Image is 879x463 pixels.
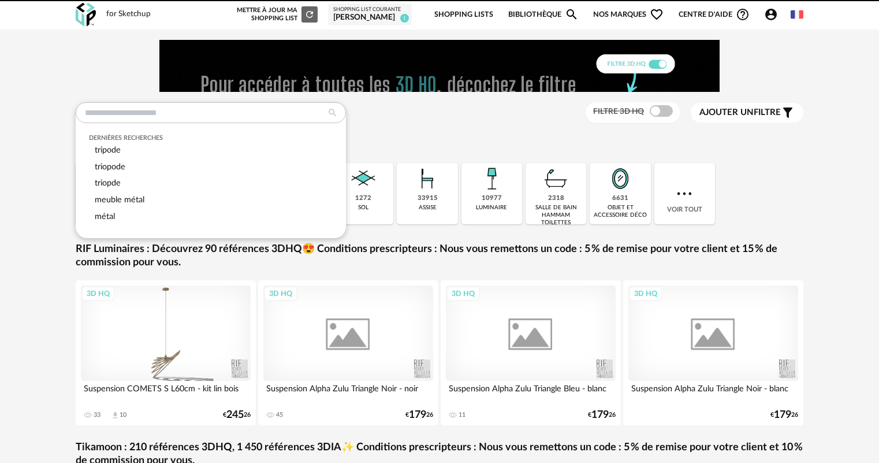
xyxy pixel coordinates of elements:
img: Luminaire.png [476,163,507,194]
div: Suspension Alpha Zulu Triangle Bleu - blanc [446,381,616,404]
img: more.7b13dc1.svg [674,183,695,204]
div: 10977 [482,194,502,203]
div: € 26 [405,411,433,419]
div: 1272 [355,194,371,203]
a: 3D HQ Suspension Alpha Zulu Triangle Noir - blanc €17926 [623,280,803,425]
div: 3D HQ [81,286,115,301]
div: sol [358,204,368,212]
span: Download icon [111,411,120,420]
span: Nos marques [593,1,664,28]
span: 179 [774,411,791,419]
a: 3D HQ Suspension Alpha Zulu Triangle Bleu - blanc 11 €17926 [441,280,621,425]
div: 2318 [548,194,564,203]
div: 3D HQ [446,286,480,301]
span: Heart Outline icon [650,8,664,21]
div: 6631 [612,194,628,203]
div: Voir tout [654,163,715,224]
div: [PERSON_NAME] [333,13,407,23]
div: 33915 [418,194,438,203]
img: Salle%20de%20bain.png [541,163,572,194]
span: tripode [95,146,121,154]
img: Miroir.png [605,163,636,194]
div: 11 [459,411,465,419]
div: Mettre à jour ma Shopping List [234,6,318,23]
button: Ajouter unfiltre Filter icon [691,103,803,123]
div: Suspension COMETS S L60cm - kit lin bois [81,381,251,404]
div: € 26 [770,411,798,419]
span: métal [95,212,115,221]
span: 179 [591,411,609,419]
span: 1 [400,14,409,23]
div: for Sketchup [106,9,151,20]
div: € 26 [223,411,251,419]
img: fr [791,8,803,21]
div: Shopping List courante [333,6,407,13]
span: triopode [95,162,125,171]
span: Filter icon [781,106,795,120]
img: FILTRE%20HQ%20NEW_V1%20(4).gif [159,40,720,92]
span: meuble métal [95,195,144,204]
span: Centre d'aideHelp Circle Outline icon [679,8,750,21]
div: luminaire [476,204,507,212]
div: 3D HQ [264,286,297,301]
div: 3D HQ [629,286,662,301]
a: Shopping List courante [PERSON_NAME] 1 [333,6,407,23]
a: Shopping Lists [434,1,493,28]
a: RIF Luminaires : Découvrez 90 références 3DHQ😍 Conditions prescripteurs : Nous vous remettons un ... [76,243,803,270]
div: Suspension Alpha Zulu Triangle Noir - blanc [628,381,798,404]
div: 33 [94,411,100,419]
span: Ajouter un [699,108,754,117]
span: Filtre 3D HQ [593,108,644,116]
a: BibliothèqueMagnify icon [508,1,579,28]
div: salle de bain hammam toilettes [529,204,583,227]
img: Sol.png [348,163,379,194]
img: OXP [76,3,96,27]
span: filtre [699,107,781,118]
a: 3D HQ Suspension Alpha Zulu Triangle Noir - noir 45 €17926 [258,280,438,425]
div: 10 [120,411,126,419]
span: Account Circle icon [764,8,778,21]
img: Assise.png [412,163,443,194]
span: 245 [226,411,244,419]
span: Help Circle Outline icon [736,8,750,21]
span: triopde [95,179,121,187]
div: 45 [276,411,283,419]
span: Account Circle icon [764,8,783,21]
a: 3D HQ Suspension COMETS S L60cm - kit lin bois 33 Download icon 10 €24526 [76,280,256,425]
div: € 26 [588,411,616,419]
span: 179 [409,411,426,419]
span: Refresh icon [304,11,315,17]
div: Suspension Alpha Zulu Triangle Noir - noir [263,381,433,404]
div: objet et accessoire déco [593,204,647,219]
div: Dernières recherches [89,134,333,142]
span: Magnify icon [565,8,579,21]
div: assise [419,204,437,212]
